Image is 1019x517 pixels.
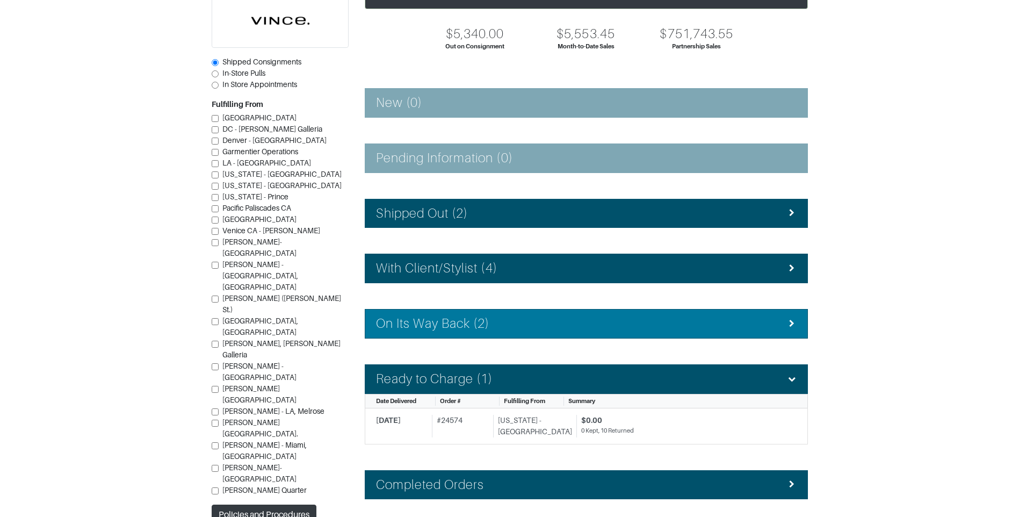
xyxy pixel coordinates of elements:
[376,150,513,166] h4: Pending Information (0)
[672,42,721,51] div: Partnership Sales
[376,477,485,493] h4: Completed Orders
[212,318,219,325] input: [GEOGRAPHIC_DATA], [GEOGRAPHIC_DATA]
[212,70,219,77] input: In-Store Pulls
[222,384,297,404] span: [PERSON_NAME][GEOGRAPHIC_DATA]
[222,170,342,178] span: [US_STATE] - [GEOGRAPHIC_DATA]
[222,80,297,89] span: In Store Appointments
[212,183,219,190] input: [US_STATE] - [GEOGRAPHIC_DATA]
[222,362,297,382] span: [PERSON_NAME] - [GEOGRAPHIC_DATA]
[222,204,291,212] span: Pacific Paliscades CA
[212,386,219,393] input: [PERSON_NAME][GEOGRAPHIC_DATA]
[212,138,219,145] input: Denver - [GEOGRAPHIC_DATA]
[440,398,461,404] span: Order #
[212,296,219,303] input: [PERSON_NAME] ([PERSON_NAME] St.)
[222,339,341,359] span: [PERSON_NAME], [PERSON_NAME] Galleria
[222,407,324,415] span: [PERSON_NAME] - LA, Melrose
[222,192,288,201] span: [US_STATE] - Prince
[212,171,219,178] input: [US_STATE] - [GEOGRAPHIC_DATA]
[222,147,298,156] span: Garmentier Operations
[222,226,320,235] span: Venice CA - [PERSON_NAME]
[504,398,545,404] span: Fulfilling From
[212,149,219,156] input: Garmentier Operations
[212,465,219,472] input: [PERSON_NAME]- [GEOGRAPHIC_DATA]
[222,69,265,77] span: In-Store Pulls
[212,341,219,348] input: [PERSON_NAME], [PERSON_NAME] Galleria
[212,262,219,269] input: [PERSON_NAME] - [GEOGRAPHIC_DATA], [GEOGRAPHIC_DATA]
[222,238,297,257] span: [PERSON_NAME]-[GEOGRAPHIC_DATA]
[222,181,342,190] span: [US_STATE] - [GEOGRAPHIC_DATA]
[212,59,219,66] input: Shipped Consignments
[212,217,219,224] input: [GEOGRAPHIC_DATA]
[376,206,468,221] h4: Shipped Out (2)
[212,194,219,201] input: [US_STATE] - Prince
[212,487,219,494] input: [PERSON_NAME] Quarter
[376,261,497,276] h4: With Client/Stylist (4)
[222,441,307,461] span: [PERSON_NAME] - Miami, [GEOGRAPHIC_DATA]
[376,95,422,111] h4: New (0)
[568,398,595,404] span: Summary
[432,415,489,437] div: # 24574
[446,26,504,42] div: $5,340.00
[212,239,219,246] input: [PERSON_NAME]-[GEOGRAPHIC_DATA]
[222,136,327,145] span: Denver - [GEOGRAPHIC_DATA]
[222,463,297,483] span: [PERSON_NAME]- [GEOGRAPHIC_DATA]
[222,260,298,291] span: [PERSON_NAME] - [GEOGRAPHIC_DATA], [GEOGRAPHIC_DATA]
[222,215,297,224] span: [GEOGRAPHIC_DATA]
[212,442,219,449] input: [PERSON_NAME] - Miami, [GEOGRAPHIC_DATA]
[376,316,490,332] h4: On Its Way Back (2)
[581,426,789,435] div: 0 Kept, 10 Returned
[222,317,298,336] span: [GEOGRAPHIC_DATA], [GEOGRAPHIC_DATA]
[222,113,297,122] span: [GEOGRAPHIC_DATA]
[376,398,416,404] span: Date Delivered
[212,228,219,235] input: Venice CA - [PERSON_NAME]
[212,82,219,89] input: In Store Appointments
[212,115,219,122] input: [GEOGRAPHIC_DATA]
[212,408,219,415] input: [PERSON_NAME] - LA, Melrose
[660,26,733,42] div: $751,743.55
[222,418,298,438] span: [PERSON_NAME][GEOGRAPHIC_DATA].
[212,363,219,370] input: [PERSON_NAME] - [GEOGRAPHIC_DATA]
[212,160,219,167] input: LA - [GEOGRAPHIC_DATA]
[445,42,504,51] div: Out on Consignment
[222,58,301,66] span: Shipped Consignments
[558,42,615,51] div: Month-to-Date Sales
[222,159,311,167] span: LA - [GEOGRAPHIC_DATA]
[581,415,789,426] div: $0.00
[376,371,493,387] h4: Ready to Charge (1)
[557,26,615,42] div: $5,553.45
[222,486,307,494] span: [PERSON_NAME] Quarter
[212,420,219,427] input: [PERSON_NAME][GEOGRAPHIC_DATA].
[376,416,401,425] span: [DATE]
[222,294,341,314] span: [PERSON_NAME] ([PERSON_NAME] St.)
[212,205,219,212] input: Pacific Paliscades CA
[212,99,263,110] label: Fulfilling From
[222,125,322,133] span: DC - [PERSON_NAME] Galleria
[493,415,572,437] div: [US_STATE] - [GEOGRAPHIC_DATA]
[212,126,219,133] input: DC - [PERSON_NAME] Galleria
